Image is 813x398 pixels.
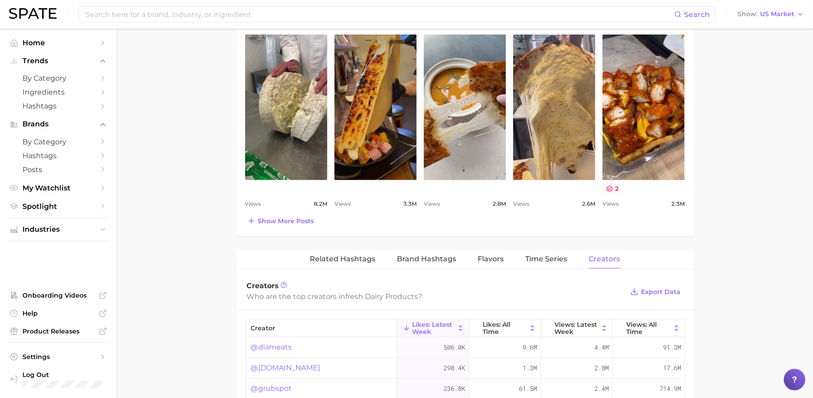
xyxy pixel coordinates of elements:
[22,327,94,335] span: Product Releases
[397,320,469,337] button: Likes: Latest Week
[22,57,94,65] span: Trends
[7,289,110,302] a: Onboarding Videos
[258,217,314,225] span: Show more posts
[22,74,94,82] span: by Category
[595,342,609,353] span: 4.4m
[7,368,110,391] a: Log out. Currently logged in with e-mail danielle@spate.nyc.
[247,290,624,303] div: Who are the top creators in ?
[735,9,806,20] button: ShowUS Market
[595,383,609,394] span: 2.4m
[613,320,685,337] button: Views: All Time
[626,321,671,335] span: Views: All Time
[412,321,455,335] span: Likes: Latest Week
[444,383,466,394] span: 236.8k
[519,383,537,394] span: 61.5m
[444,342,466,353] span: 506.0k
[525,255,567,263] span: Time Series
[9,8,57,19] img: SPATE
[403,199,417,209] span: 3.3m
[84,7,674,22] input: Search here for a brand, industry, or ingredient
[628,286,683,298] button: Export Data
[513,199,529,209] span: Views
[7,135,110,149] a: by Category
[22,39,94,47] span: Home
[7,307,110,320] a: Help
[7,36,110,50] a: Home
[523,342,537,353] span: 9.6m
[7,181,110,195] a: My Watchlist
[7,117,110,131] button: Brands
[7,85,110,99] a: Ingredients
[664,363,681,373] span: 17.6m
[664,342,681,353] span: 91.3m
[7,163,110,177] a: Posts
[22,309,94,317] span: Help
[595,363,609,373] span: 2.8m
[7,199,110,213] a: Spotlight
[492,199,506,209] span: 2.8m
[346,292,418,301] span: fresh dairy products
[310,255,375,263] span: Related Hashtags
[7,149,110,163] a: Hashtags
[22,120,94,128] span: Brands
[245,199,261,209] span: Views
[642,288,681,296] span: Export Data
[7,99,110,113] a: Hashtags
[22,102,94,110] span: Hashtags
[582,199,595,209] span: 2.6m
[22,151,94,160] span: Hashtags
[523,363,537,373] span: 1.3m
[589,255,620,263] span: Creators
[7,350,110,363] a: Settings
[760,12,794,17] span: US Market
[251,342,292,353] a: @dlameats
[469,320,541,337] button: Likes: All Time
[7,223,110,236] button: Industries
[314,199,327,209] span: 8.2m
[251,383,292,394] a: @grubspot
[483,321,527,335] span: Likes: All Time
[7,71,110,85] a: by Category
[251,324,276,332] span: creator
[22,184,94,192] span: My Watchlist
[478,255,504,263] span: Flavors
[660,383,681,394] span: 714.9m
[22,138,94,146] span: by Category
[684,10,710,19] span: Search
[22,165,94,174] span: Posts
[7,324,110,338] a: Product Releases
[541,320,613,337] button: Views: Latest Week
[247,281,279,290] span: Creators
[22,88,94,96] span: Ingredients
[602,199,619,209] span: Views
[554,321,599,335] span: Views: Latest Week
[7,54,110,68] button: Trends
[245,215,316,227] button: Show more posts
[602,184,622,193] button: 2
[671,199,685,209] span: 2.3m
[22,371,102,379] span: Log Out
[22,291,94,299] span: Onboarding Videos
[424,199,440,209] span: Views
[738,12,757,17] span: Show
[444,363,466,373] span: 298.4k
[22,202,94,211] span: Spotlight
[22,353,94,361] span: Settings
[251,363,321,373] a: @[DOMAIN_NAME]
[334,199,351,209] span: Views
[397,255,456,263] span: Brand Hashtags
[22,225,94,234] span: Industries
